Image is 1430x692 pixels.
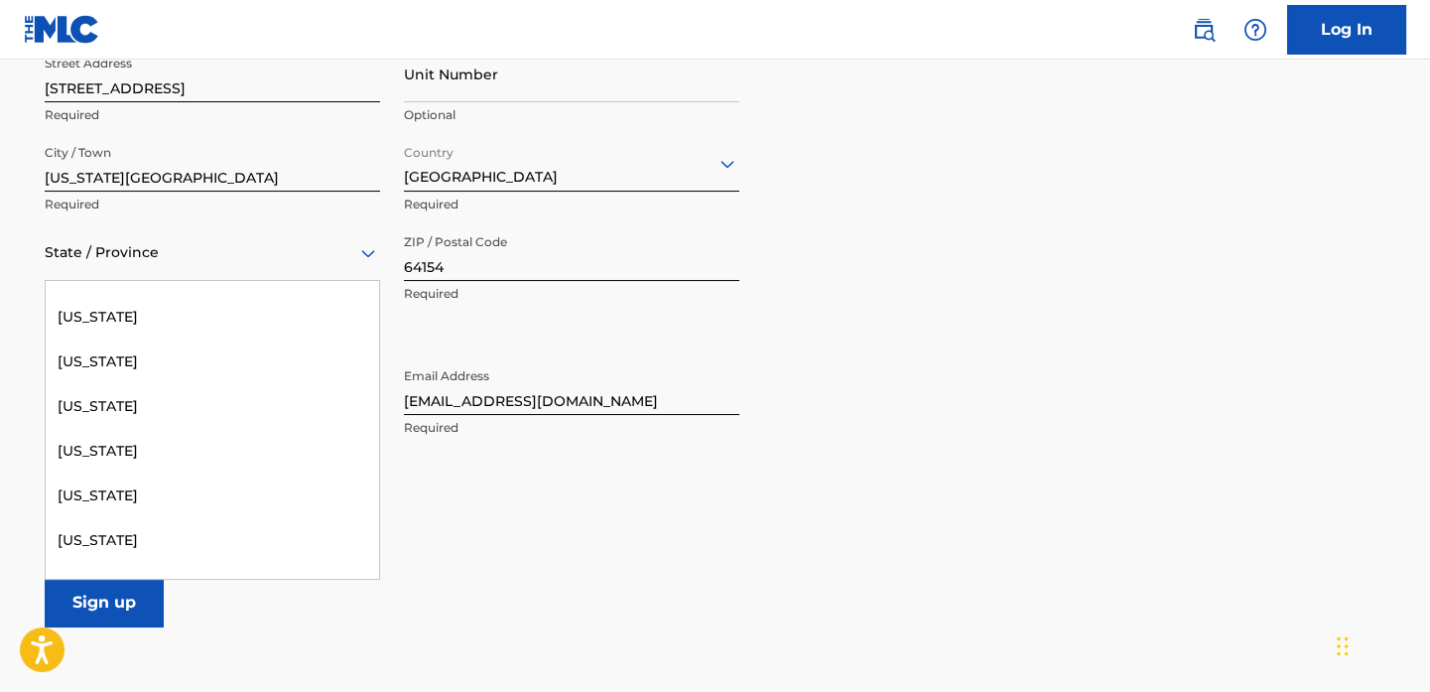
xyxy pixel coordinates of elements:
[1192,18,1216,42] img: search
[46,384,379,429] div: [US_STATE]
[46,429,379,474] div: [US_STATE]
[46,474,379,518] div: [US_STATE]
[1184,10,1224,50] a: Public Search
[45,106,380,124] p: Required
[46,518,379,563] div: [US_STATE]
[1331,597,1430,692] iframe: Chat Widget
[45,196,380,213] p: Required
[1235,10,1275,50] div: Help
[46,563,379,608] div: [US_STATE]
[1287,5,1406,55] a: Log In
[24,15,100,44] img: MLC Logo
[46,340,379,384] div: [US_STATE]
[45,578,164,627] input: Sign up
[404,106,739,124] p: Optional
[45,324,739,346] h5: Contact Information
[404,285,739,303] p: Required
[404,132,454,162] label: Country
[404,196,739,213] p: Required
[1243,18,1267,42] img: help
[46,295,379,340] div: [US_STATE]
[404,139,739,188] div: [GEOGRAPHIC_DATA]
[404,419,739,437] p: Required
[1337,617,1349,676] div: Drag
